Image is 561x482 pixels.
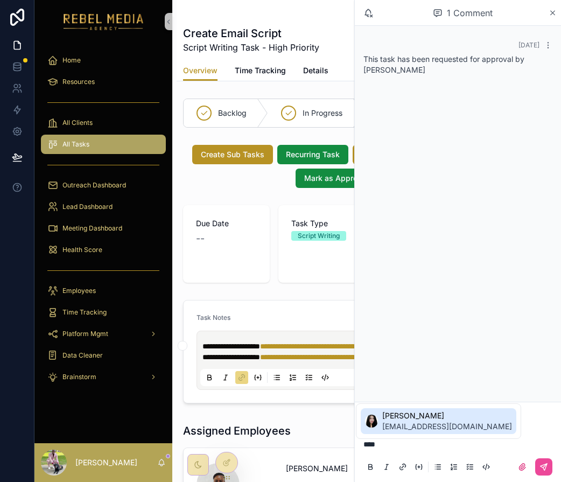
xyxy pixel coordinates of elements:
[183,26,319,41] h1: Create Email Script
[41,176,166,195] a: Outreach Dashboard
[41,51,166,70] a: Home
[218,108,247,118] span: Backlog
[62,373,96,381] span: Brainstorm
[41,135,166,154] a: All Tasks
[296,169,380,188] button: Mark as Approved
[64,13,144,30] img: App logo
[34,43,172,401] div: scrollable content
[41,219,166,238] a: Meeting Dashboard
[62,140,89,149] span: All Tasks
[303,108,342,118] span: In Progress
[62,181,126,190] span: Outreach Dashboard
[353,145,417,164] button: Send Update
[62,78,95,86] span: Resources
[183,65,218,76] span: Overview
[41,113,166,132] a: All Clients
[286,149,340,160] span: Recurring Task
[62,287,96,295] span: Employees
[277,145,348,164] button: Recurring Task
[201,149,264,160] span: Create Sub Tasks
[41,72,166,92] a: Resources
[41,367,166,387] a: Brainstorm
[62,308,107,317] span: Time Tracking
[62,330,108,338] span: Platform Mgmt
[62,56,81,65] span: Home
[196,218,257,229] span: Due Date
[298,231,340,241] div: Script Writing
[62,118,93,127] span: All Clients
[518,41,539,49] span: [DATE]
[286,463,348,474] span: [PERSON_NAME]
[291,218,352,229] span: Task Type
[41,281,166,301] a: Employees
[235,61,286,82] a: Time Tracking
[62,351,103,360] span: Data Cleaner
[235,65,286,76] span: Time Tracking
[183,423,291,438] h1: Assigned Employees
[196,231,205,246] span: --
[183,41,319,54] span: Script Writing Task - High Priority
[382,410,512,421] span: [PERSON_NAME]
[41,197,166,216] a: Lead Dashboard
[41,240,166,260] a: Health Score
[62,246,102,254] span: Health Score
[382,421,512,432] span: [EMAIL_ADDRESS][DOMAIN_NAME]
[62,224,122,233] span: Meeting Dashboard
[183,61,218,81] a: Overview
[447,6,493,19] span: 1 Comment
[192,145,273,164] button: Create Sub Tasks
[303,61,328,82] a: Details
[197,313,230,322] span: Task Notes
[41,324,166,344] a: Platform Mgmt
[41,303,166,322] a: Time Tracking
[62,202,113,211] span: Lead Dashboard
[75,457,137,468] p: [PERSON_NAME]
[303,65,328,76] span: Details
[304,173,371,184] span: Mark as Approved
[356,403,521,439] div: Suggested mentions
[363,54,524,74] span: This task has been requested for approval by [PERSON_NAME]
[41,346,166,365] a: Data Cleaner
